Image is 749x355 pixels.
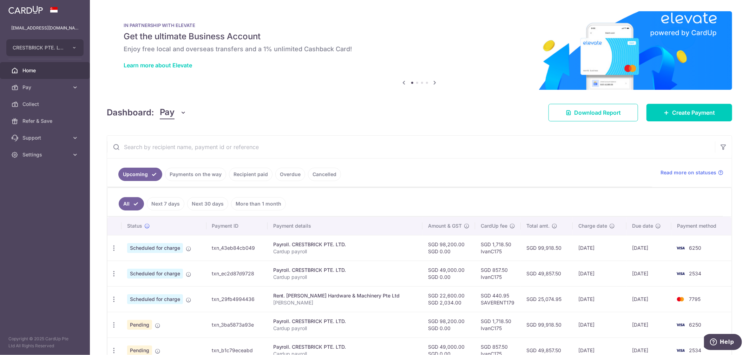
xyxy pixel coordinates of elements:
a: Next 30 days [187,197,228,210]
td: SGD 1,718.50 IvanC175 [475,235,521,261]
span: CardUp fee [481,222,507,229]
td: SGD 98,200.00 SGD 0.00 [422,312,475,337]
td: SGD 22,600.00 SGD 2,034.00 [422,286,475,312]
img: CardUp [8,6,43,14]
img: Bank Card [674,269,688,278]
span: Pending [127,320,152,330]
td: [DATE] [573,286,626,312]
span: Scheduled for charge [127,294,183,304]
a: Recipient paid [229,168,272,181]
th: Payment ID [206,217,268,235]
span: Collect [22,101,69,108]
div: Rent. [PERSON_NAME] Hardware & Machinery Pte Ltd [273,292,417,299]
td: SGD 857.50 IvanC175 [475,261,521,286]
a: Upcoming [118,168,162,181]
td: SGD 440.95 SAVERENT179 [475,286,521,312]
a: Overdue [275,168,305,181]
td: SGD 98,200.00 SGD 0.00 [422,235,475,261]
a: All [119,197,144,210]
input: Search by recipient name, payment id or reference [107,136,715,158]
span: 6250 [689,322,701,328]
div: Payroll. CRESTBRICK PTE. LTD. [273,241,417,248]
span: Create Payment [672,108,715,117]
iframe: Opens a widget where you can find more information [704,334,742,351]
span: Pay [160,106,175,119]
span: Support [22,134,69,141]
h4: Dashboard: [107,106,154,119]
img: Bank Card [674,346,688,355]
span: 7795 [689,296,701,302]
td: [DATE] [626,312,671,337]
span: Status [127,222,142,229]
h5: Get the ultimate Business Account [124,31,715,42]
h6: Enjoy free local and overseas transfers and a 1% unlimited Cashback Card! [124,45,715,53]
a: Cancelled [308,168,341,181]
span: Amount & GST [428,222,462,229]
td: txn_29fb4994436 [206,286,268,312]
span: Scheduled for charge [127,243,183,253]
td: [DATE] [573,261,626,286]
span: Pay [22,84,69,91]
td: [DATE] [573,312,626,337]
span: 2534 [689,347,701,353]
span: Scheduled for charge [127,269,183,279]
div: Payroll. CRESTBRICK PTE. LTD. [273,267,417,274]
a: Payments on the way [165,168,226,181]
a: Next 7 days [147,197,184,210]
td: [DATE] [626,235,671,261]
td: txn_43eb84cb049 [206,235,268,261]
p: Cardup payroll [273,274,417,281]
img: Renovation banner [107,11,732,90]
td: [DATE] [626,261,671,286]
span: Charge date [578,222,607,229]
p: Cardup payroll [273,248,417,255]
td: txn_3ba5873a93e [206,312,268,337]
button: Pay [160,106,187,119]
th: Payment details [268,217,422,235]
td: SGD 99,918.50 [521,312,573,337]
td: [DATE] [573,235,626,261]
p: [PERSON_NAME] [273,299,417,306]
button: CRESTBRICK PTE. LTD. [6,39,84,56]
p: IN PARTNERSHIP WITH ELEVATE [124,22,715,28]
a: Create Payment [646,104,732,121]
a: Read more on statuses [661,169,723,176]
a: Learn more about Elevate [124,62,192,69]
span: CRESTBRICK PTE. LTD. [13,44,65,51]
td: SGD 49,857.50 [521,261,573,286]
span: Due date [632,222,653,229]
a: More than 1 month [231,197,286,210]
span: 2534 [689,270,701,276]
span: 6250 [689,245,701,251]
td: SGD 49,000.00 SGD 0.00 [422,261,475,286]
span: Refer & Save [22,118,69,125]
span: Home [22,67,69,74]
p: [EMAIL_ADDRESS][DOMAIN_NAME] [11,25,79,32]
img: Bank Card [674,244,688,252]
p: Cardup payroll [273,325,417,332]
span: Settings [22,151,69,158]
img: Bank Card [674,295,688,303]
th: Payment method [671,217,731,235]
div: Payroll. CRESTBRICK PTE. LTD. [273,318,417,325]
td: SGD 1,718.50 IvanC175 [475,312,521,337]
td: SGD 99,918.50 [521,235,573,261]
td: [DATE] [626,286,671,312]
td: SGD 25,074.95 [521,286,573,312]
span: Total amt. [526,222,550,229]
span: Read more on statuses [661,169,716,176]
span: Download Report [574,108,621,117]
div: Payroll. CRESTBRICK PTE. LTD. [273,343,417,350]
img: Bank Card [674,321,688,329]
a: Download Report [548,104,638,121]
td: txn_ec2d87d9728 [206,261,268,286]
